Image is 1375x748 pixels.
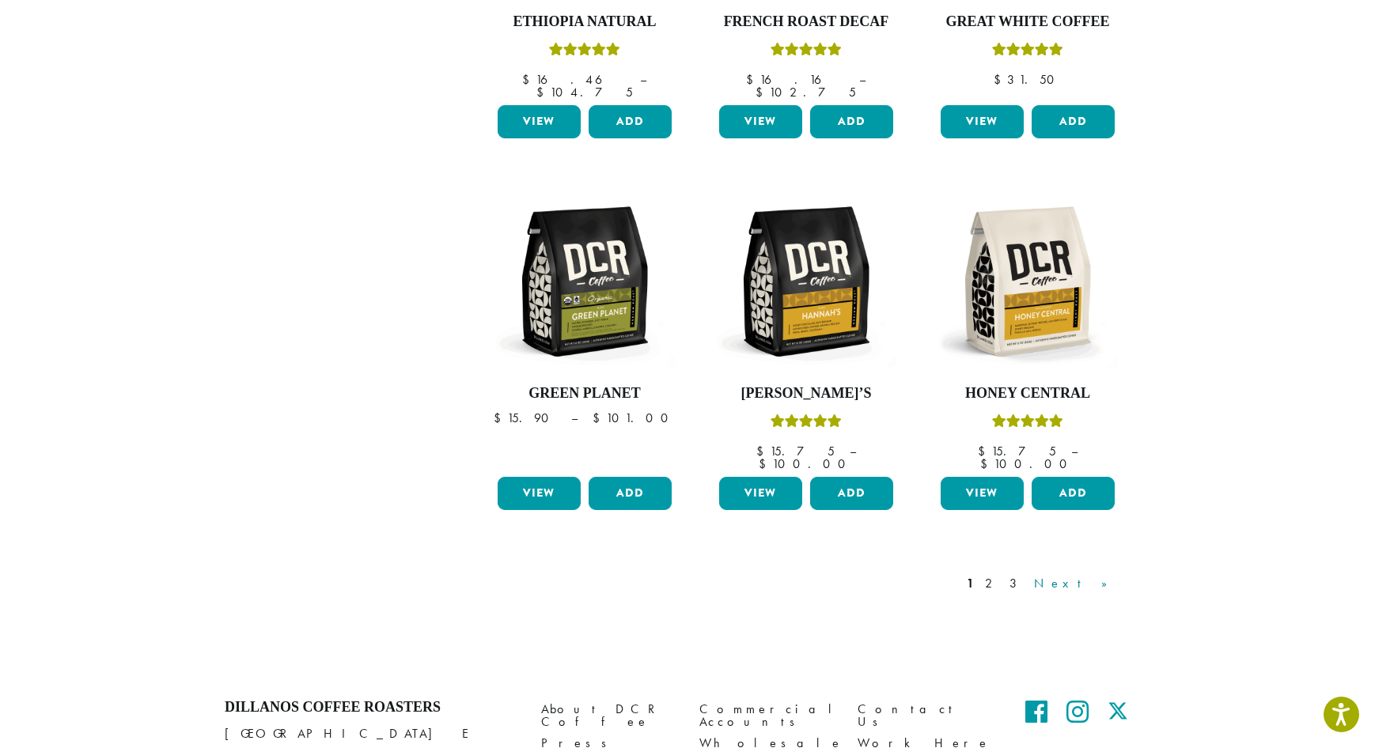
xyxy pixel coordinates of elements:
a: View [498,477,581,510]
button: Add [589,477,672,510]
a: Contact Us [858,699,992,733]
h4: Dillanos Coffee Roasters [225,699,517,716]
span: $ [978,443,991,459]
span: – [571,410,578,426]
button: Add [810,105,893,138]
bdi: 102.75 [756,84,856,100]
div: Rated 5.00 out of 5 [549,40,620,64]
div: Rated 5.00 out of 5 [771,412,842,436]
span: – [640,71,646,88]
h4: Great White Coffee [937,13,1119,31]
h4: French Roast Decaf [715,13,897,31]
a: 1 [964,574,977,593]
button: Add [1032,477,1115,510]
span: $ [522,71,536,88]
span: $ [994,71,1007,88]
span: $ [536,84,550,100]
button: Add [810,477,893,510]
a: Green Planet [494,191,676,470]
a: View [941,105,1024,138]
span: $ [759,455,772,472]
button: Add [1032,105,1115,138]
h4: Ethiopia Natural [494,13,676,31]
span: $ [756,84,769,100]
a: [PERSON_NAME]’sRated 5.00 out of 5 [715,191,897,470]
button: Add [589,105,672,138]
bdi: 104.75 [536,84,633,100]
span: – [859,71,866,88]
span: $ [756,443,770,459]
span: $ [593,410,606,426]
div: Rated 5.00 out of 5 [992,40,1063,64]
a: View [941,477,1024,510]
h4: Green Planet [494,385,676,402]
bdi: 101.00 [593,410,676,426]
bdi: 15.75 [978,443,1056,459]
span: – [850,443,856,459]
bdi: 16.16 [746,71,844,88]
div: Rated 5.00 out of 5 [992,412,1063,436]
span: – [1071,443,1078,459]
a: View [719,105,802,138]
span: $ [494,410,507,426]
img: DCR-12oz-Honey-Central-Stock-scaled.png [937,191,1119,372]
bdi: 100.00 [980,455,1074,472]
a: Honey CentralRated 5.00 out of 5 [937,191,1119,470]
a: Commercial Accounts [699,699,834,733]
img: DCR-12oz-FTO-Green-Planet-Stock-scaled.png [494,191,676,372]
bdi: 16.46 [522,71,625,88]
a: 2 [982,574,1002,593]
a: View [498,105,581,138]
span: $ [980,455,994,472]
bdi: 31.50 [994,71,1062,88]
div: Rated 5.00 out of 5 [771,40,842,64]
h4: Honey Central [937,385,1119,402]
bdi: 15.90 [494,410,556,426]
span: $ [746,71,759,88]
h4: [PERSON_NAME]’s [715,385,897,402]
a: View [719,477,802,510]
a: Next » [1031,574,1122,593]
img: DCR-12oz-Hannahs-Stock-scaled.png [715,191,897,372]
a: 3 [1006,574,1026,593]
bdi: 100.00 [759,455,853,472]
bdi: 15.75 [756,443,835,459]
a: About DCR Coffee [541,699,676,733]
